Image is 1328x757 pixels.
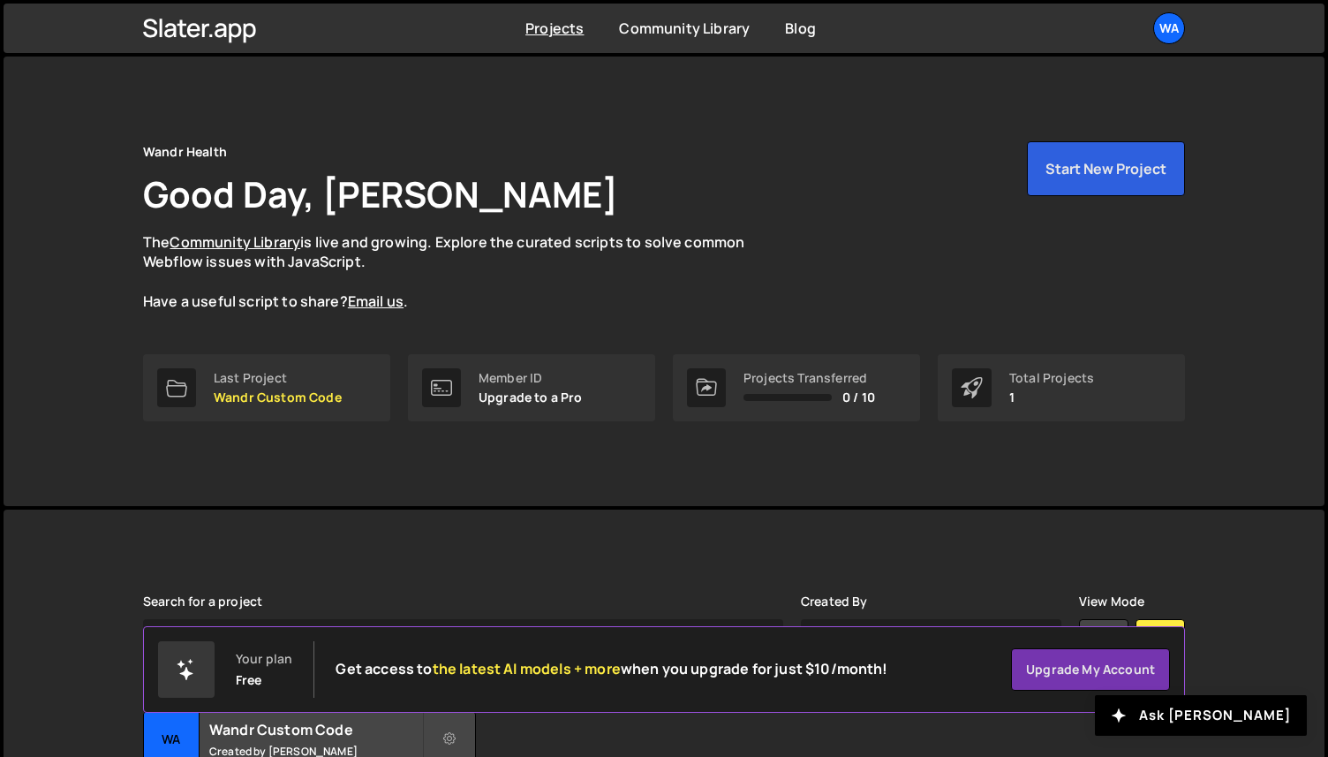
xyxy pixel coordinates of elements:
[1011,648,1170,691] a: Upgrade my account
[143,354,390,421] a: Last Project Wandr Custom Code
[801,594,868,609] label: Created By
[785,19,816,38] a: Blog
[170,232,300,252] a: Community Library
[348,291,404,311] a: Email us
[1027,141,1185,196] button: Start New Project
[236,673,262,687] div: Free
[143,141,227,163] div: Wandr Health
[619,19,750,38] a: Community Library
[336,661,887,678] h2: Get access to when you upgrade for just $10/month!
[1153,12,1185,44] a: Wa
[214,390,342,405] p: Wandr Custom Code
[1095,695,1307,736] button: Ask [PERSON_NAME]
[1079,594,1144,609] label: View Mode
[143,594,262,609] label: Search for a project
[214,371,342,385] div: Last Project
[143,170,618,218] h1: Good Day, [PERSON_NAME]
[743,371,875,385] div: Projects Transferred
[525,19,584,38] a: Projects
[143,619,783,669] input: Type your project...
[479,371,583,385] div: Member ID
[1009,371,1094,385] div: Total Projects
[842,390,875,405] span: 0 / 10
[1009,390,1094,405] p: 1
[143,232,779,312] p: The is live and growing. Explore the curated scripts to solve common Webflow issues with JavaScri...
[433,659,621,678] span: the latest AI models + more
[236,652,292,666] div: Your plan
[209,720,422,739] h2: Wandr Custom Code
[479,390,583,405] p: Upgrade to a Pro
